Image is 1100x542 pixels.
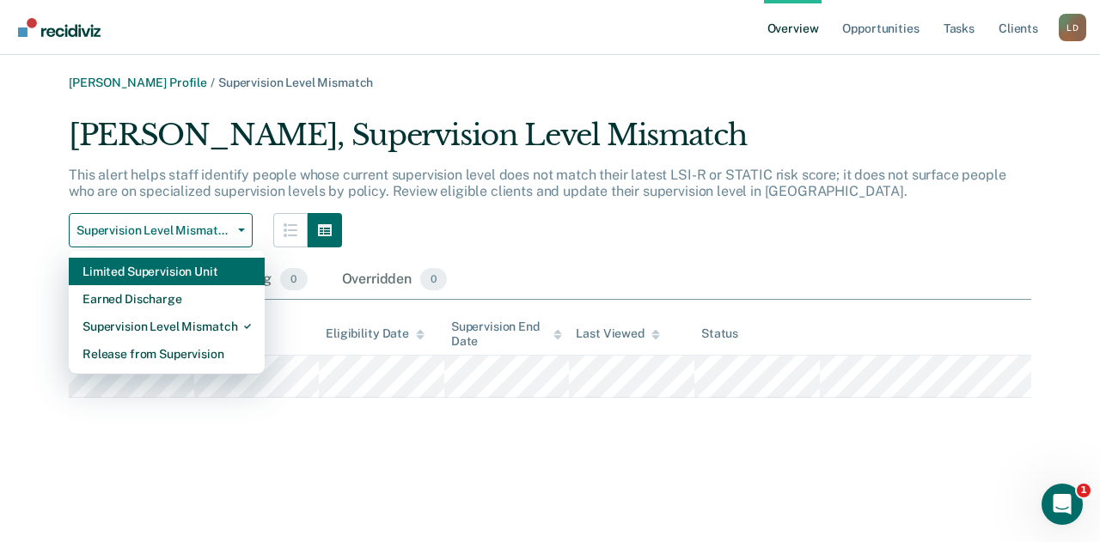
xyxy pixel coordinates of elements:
span: 0 [420,268,447,290]
div: Release from Supervision [82,340,251,368]
span: Supervision Level Mismatch [218,76,373,89]
div: Status [701,326,738,341]
span: Supervision Level Mismatch [76,223,231,238]
div: Eligibility Date [326,326,425,341]
div: L D [1059,14,1086,41]
span: 0 [280,268,307,290]
div: Last Viewed [576,326,659,341]
button: Supervision Level Mismatch [69,213,253,247]
button: Profile dropdown button [1059,14,1086,41]
div: Dropdown Menu [69,251,265,375]
div: Supervision Level Mismatch [82,313,251,340]
iframe: Intercom live chat [1042,484,1083,525]
div: Limited Supervision Unit [82,258,251,285]
div: Supervision End Date [451,320,563,349]
div: Earned Discharge [82,285,251,313]
div: [PERSON_NAME], Supervision Level Mismatch [69,118,1031,167]
img: Recidiviz [18,18,101,37]
div: Overridden0 [339,261,451,299]
span: 1 [1077,484,1091,497]
span: / [207,76,218,89]
a: [PERSON_NAME] Profile [69,76,207,89]
p: This alert helps staff identify people whose current supervision level does not match their lates... [69,167,1006,199]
